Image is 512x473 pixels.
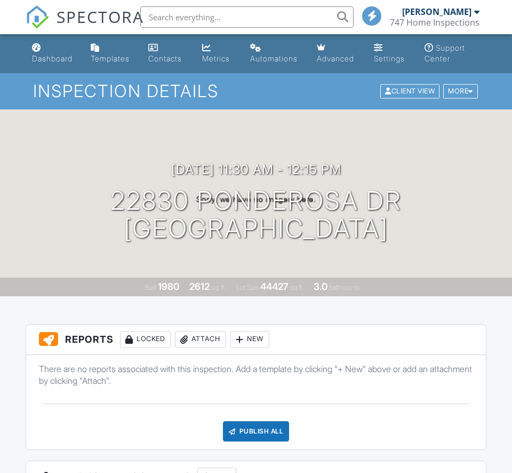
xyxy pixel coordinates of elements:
a: Metrics [198,38,237,69]
div: Client View [380,84,439,99]
p: There are no reports associated with this inspection. Add a template by clicking "+ New" above or... [39,363,473,387]
h1: Inspection Details [33,82,478,100]
div: Contacts [148,54,182,63]
div: Attach [175,331,226,348]
a: Dashboard [28,38,78,69]
a: SPECTORA [26,14,144,37]
div: Dashboard [32,54,73,63]
h3: [DATE] 11:30 am - 12:15 pm [171,162,341,177]
div: 2612 [189,281,210,292]
a: Templates [86,38,135,69]
span: Lot Size [236,283,259,291]
div: Metrics [202,54,230,63]
a: Client View [379,86,442,94]
h3: Reports [26,325,486,355]
div: Support Center [425,43,465,63]
h1: 22830 Ponderosa Dr [GEOGRAPHIC_DATA] [110,187,402,243]
div: Advanced [317,54,354,63]
input: Search everything... [140,6,354,28]
span: bathrooms [329,283,359,291]
div: New [230,331,269,348]
div: More [443,84,478,99]
div: Locked [120,331,171,348]
div: [PERSON_NAME] [402,6,471,17]
div: 1980 [158,281,179,292]
div: 44427 [260,281,289,292]
div: Publish All [223,421,290,442]
div: 3.0 [314,281,327,292]
span: sq. ft. [211,283,226,291]
div: Automations [250,54,298,63]
span: SPECTORA [57,5,144,28]
a: Settings [370,38,412,69]
a: Advanced [313,38,361,69]
span: Built [145,283,156,291]
div: Settings [374,54,405,63]
a: Automations (Basic) [246,38,303,69]
a: Contacts [144,38,189,69]
a: Support Center [420,38,484,69]
div: Templates [91,54,130,63]
div: 747 Home Inspections [390,17,479,28]
span: sq.ft. [290,283,303,291]
img: The Best Home Inspection Software - Spectora [26,5,49,29]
